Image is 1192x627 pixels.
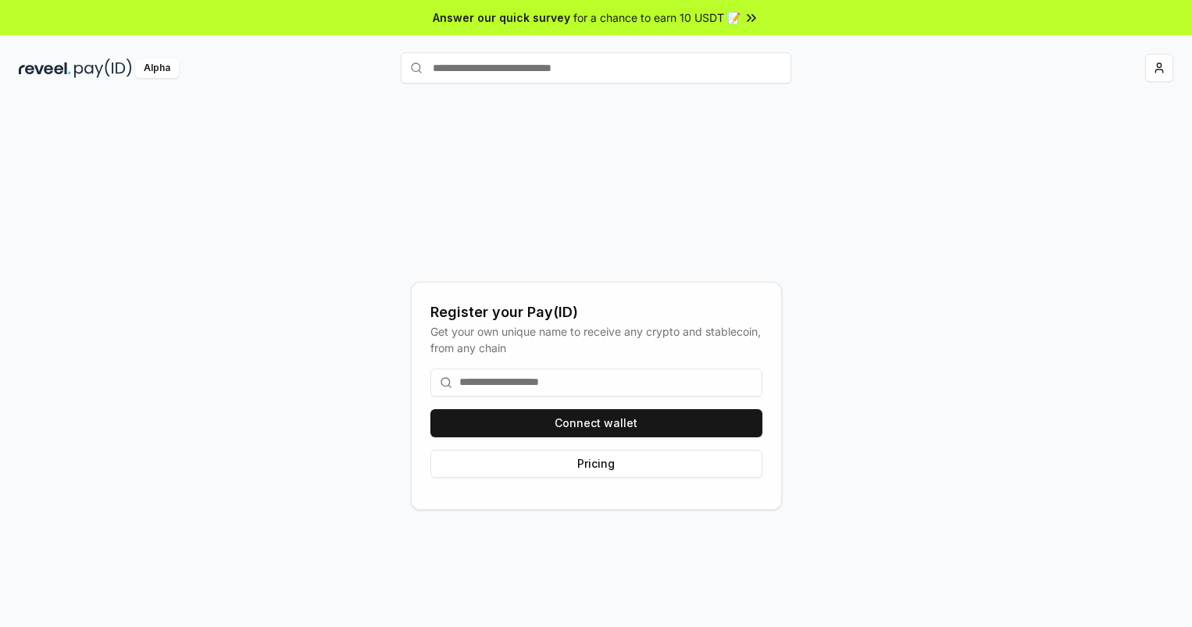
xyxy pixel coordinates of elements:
div: Register your Pay(ID) [430,301,762,323]
button: Pricing [430,450,762,478]
div: Alpha [135,59,179,78]
div: Get your own unique name to receive any crypto and stablecoin, from any chain [430,323,762,356]
button: Connect wallet [430,409,762,437]
span: Answer our quick survey [433,9,570,26]
span: for a chance to earn 10 USDT 📝 [573,9,741,26]
img: pay_id [74,59,132,78]
img: reveel_dark [19,59,71,78]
